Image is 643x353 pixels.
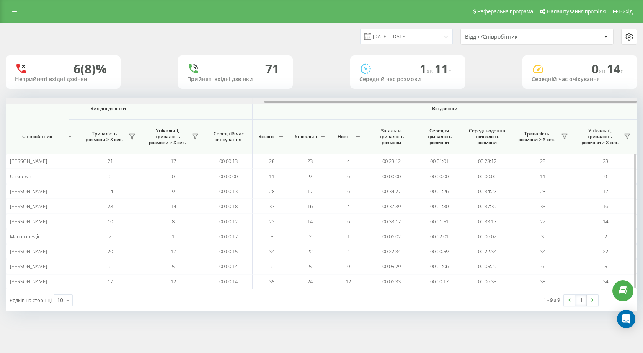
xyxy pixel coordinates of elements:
[367,229,415,244] td: 00:06:02
[415,229,463,244] td: 00:02:01
[547,8,606,15] span: Налаштування профілю
[172,188,175,195] span: 9
[108,188,113,195] span: 14
[540,188,545,195] span: 28
[419,60,434,77] span: 1
[307,248,313,255] span: 22
[603,158,608,164] span: 23
[604,233,607,240] span: 2
[540,173,545,180] span: 11
[617,310,635,328] div: Open Intercom Messenger
[307,203,313,210] span: 16
[271,233,273,240] span: 3
[108,218,113,225] span: 10
[171,158,176,164] span: 17
[309,173,312,180] span: 9
[599,67,607,75] span: хв
[269,173,274,180] span: 11
[426,67,434,75] span: хв
[347,203,350,210] span: 4
[373,128,410,146] span: Загальна тривалість розмови
[463,274,511,289] td: 00:06:33
[532,76,628,83] div: Середній час очікування
[477,8,534,15] span: Реферальна програма
[10,188,47,195] span: [PERSON_NAME]
[256,133,276,140] span: Всього
[269,158,274,164] span: 28
[347,173,350,180] span: 6
[307,158,313,164] span: 23
[205,169,253,184] td: 00:00:00
[367,274,415,289] td: 00:06:33
[269,188,274,195] span: 28
[540,218,545,225] span: 22
[367,199,415,214] td: 00:37:39
[540,248,545,255] span: 34
[347,263,350,270] span: 0
[265,62,279,76] div: 71
[172,233,175,240] span: 1
[346,278,351,285] span: 12
[171,203,176,210] span: 14
[10,248,47,255] span: [PERSON_NAME]
[415,184,463,199] td: 00:01:26
[10,173,31,180] span: Unknown
[10,218,47,225] span: [PERSON_NAME]
[307,218,313,225] span: 14
[463,229,511,244] td: 00:06:02
[415,259,463,274] td: 00:01:06
[82,131,126,143] span: Тривалість розмови > Х сек.
[415,169,463,184] td: 00:00:00
[415,154,463,169] td: 00:01:01
[469,128,505,146] span: Середньоденна тривалість розмови
[109,173,111,180] span: 0
[309,233,312,240] span: 2
[367,259,415,274] td: 00:05:29
[108,203,113,210] span: 28
[463,169,511,184] td: 00:00:00
[540,203,545,210] span: 33
[205,274,253,289] td: 00:00:14
[205,199,253,214] td: 00:00:18
[604,173,607,180] span: 9
[108,158,113,164] span: 21
[108,278,113,285] span: 17
[463,184,511,199] td: 00:34:27
[415,214,463,229] td: 00:01:51
[10,233,40,240] span: Макогон Едік
[172,218,175,225] span: 8
[604,263,607,270] span: 5
[421,128,457,146] span: Середня тривалість розмови
[10,203,47,210] span: [PERSON_NAME]
[57,296,63,304] div: 10
[145,128,189,146] span: Унікальні, тривалість розмови > Х сек.
[463,199,511,214] td: 00:37:39
[367,154,415,169] td: 00:23:12
[205,229,253,244] td: 00:00:17
[269,248,274,255] span: 34
[603,248,608,255] span: 22
[10,278,47,285] span: [PERSON_NAME]
[269,218,274,225] span: 22
[333,133,352,140] span: Нові
[171,278,176,285] span: 12
[463,244,511,259] td: 00:22:34
[307,188,313,195] span: 17
[603,218,608,225] span: 14
[543,296,560,304] div: 1 - 9 з 9
[603,278,608,285] span: 24
[205,244,253,259] td: 00:00:15
[271,263,273,270] span: 6
[367,184,415,199] td: 00:34:27
[607,60,623,77] span: 14
[172,173,175,180] span: 0
[515,131,559,143] span: Тривалість розмови > Х сек.
[347,188,350,195] span: 6
[347,218,350,225] span: 6
[603,203,608,210] span: 16
[347,158,350,164] span: 4
[603,188,608,195] span: 17
[448,67,451,75] span: c
[15,76,111,83] div: Неприйняті вхідні дзвінки
[415,244,463,259] td: 00:00:59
